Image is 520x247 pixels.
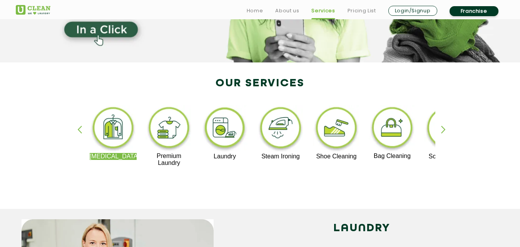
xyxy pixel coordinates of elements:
[388,6,437,16] a: Login/Signup
[348,6,376,15] a: Pricing List
[313,105,360,153] img: shoe_cleaning_11zon.webp
[275,6,299,15] a: About us
[201,153,249,160] p: Laundry
[311,6,335,15] a: Services
[90,105,137,153] img: dry_cleaning_11zon.webp
[90,153,137,160] p: [MEDICAL_DATA]
[257,105,304,153] img: steam_ironing_11zon.webp
[201,105,249,153] img: laundry_cleaning_11zon.webp
[145,153,193,166] p: Premium Laundry
[16,5,50,15] img: UClean Laundry and Dry Cleaning
[225,219,499,238] h2: LAUNDRY
[257,153,304,160] p: Steam Ironing
[450,6,498,16] a: Franchise
[369,153,416,160] p: Bag Cleaning
[145,105,193,153] img: premium_laundry_cleaning_11zon.webp
[424,105,472,153] img: sofa_cleaning_11zon.webp
[424,153,472,160] p: Sofa Cleaning
[247,6,263,15] a: Home
[313,153,360,160] p: Shoe Cleaning
[369,105,416,153] img: bag_cleaning_11zon.webp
